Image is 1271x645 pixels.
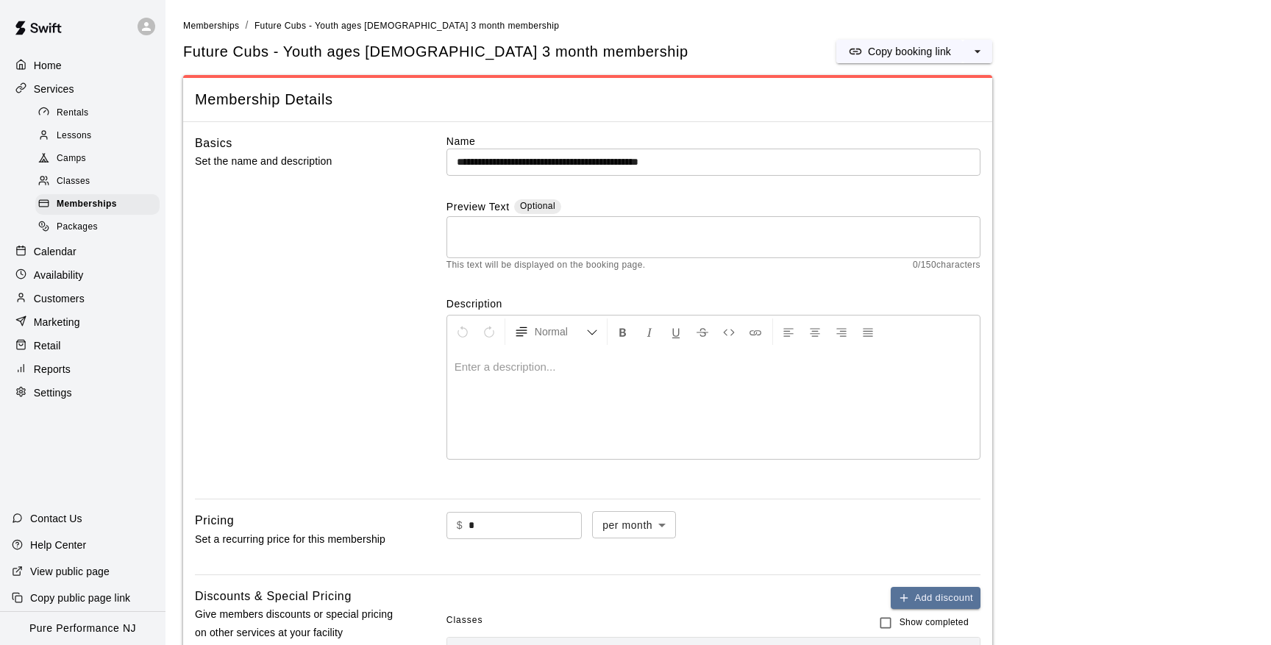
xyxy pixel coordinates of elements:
button: Copy booking link [836,40,963,63]
p: Give members discounts or special pricing on other services at your facility [195,605,399,642]
span: Future Cubs - Youth ages [DEMOGRAPHIC_DATA] 3 month membership [183,42,688,62]
button: Add discount [891,587,980,610]
a: Calendar [12,240,154,263]
p: Home [34,58,62,73]
div: Classes [35,171,160,192]
label: Name [446,134,980,149]
li: / [245,18,248,33]
p: Availability [34,268,84,282]
p: Customers [34,291,85,306]
span: Membership Details [195,90,980,110]
button: select merge strategy [963,40,992,63]
button: Format Underline [663,318,688,345]
div: Rentals [35,103,160,124]
p: Calendar [34,244,76,259]
button: Justify Align [855,318,880,345]
button: Right Align [829,318,854,345]
a: Services [12,78,154,100]
p: Copy booking link [868,44,951,59]
button: Center Align [802,318,827,345]
div: per month [592,511,676,538]
button: Insert Link [743,318,768,345]
div: Camps [35,149,160,169]
p: Settings [34,385,72,400]
span: Camps [57,152,86,166]
p: Marketing [34,315,80,329]
button: Redo [477,318,502,345]
span: Classes [57,174,90,189]
button: Insert Code [716,318,741,345]
span: Classes [446,609,483,637]
div: Packages [35,217,160,238]
nav: breadcrumb [183,18,1253,34]
span: Memberships [57,197,117,212]
a: Rentals [35,101,165,124]
a: Retail [12,335,154,357]
p: Retail [34,338,61,353]
p: Reports [34,362,71,377]
a: Classes [35,171,165,193]
label: Description [446,296,980,311]
h6: Pricing [195,511,234,530]
span: Packages [57,220,98,235]
button: Undo [450,318,475,345]
button: Format Strikethrough [690,318,715,345]
p: Help Center [30,538,86,552]
span: Memberships [183,21,239,31]
a: Availability [12,264,154,286]
p: Contact Us [30,511,82,526]
button: Format Bold [610,318,635,345]
p: Set a recurring price for this membership [195,530,399,549]
a: Lessons [35,124,165,147]
a: Reports [12,358,154,380]
a: Packages [35,216,165,239]
button: Formatting Options [508,318,604,345]
span: Rentals [57,106,89,121]
div: Lessons [35,126,160,146]
a: Customers [12,288,154,310]
span: Future Cubs - Youth ages [DEMOGRAPHIC_DATA] 3 month membership [254,21,560,31]
p: $ [457,518,463,533]
p: Pure Performance NJ [29,621,136,636]
div: Memberships [35,194,160,215]
span: Optional [520,201,555,211]
h6: Basics [195,134,232,153]
button: Format Italics [637,318,662,345]
a: Marketing [12,311,154,333]
label: Preview Text [446,199,510,216]
a: Settings [12,382,154,404]
p: Copy public page link [30,591,130,605]
h6: Discounts & Special Pricing [195,587,352,606]
div: split button [836,40,992,63]
span: Lessons [57,129,92,143]
span: Normal [535,324,586,339]
a: Home [12,54,154,76]
span: Show completed [900,616,969,630]
p: Set the name and description [195,152,399,171]
a: Memberships [35,193,165,216]
span: This text will be displayed on the booking page. [446,258,646,273]
a: Camps [35,148,165,171]
button: Left Align [776,318,801,345]
p: Services [34,82,74,96]
span: 0 / 150 characters [913,258,980,273]
p: View public page [30,564,110,579]
a: Memberships [183,19,239,31]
